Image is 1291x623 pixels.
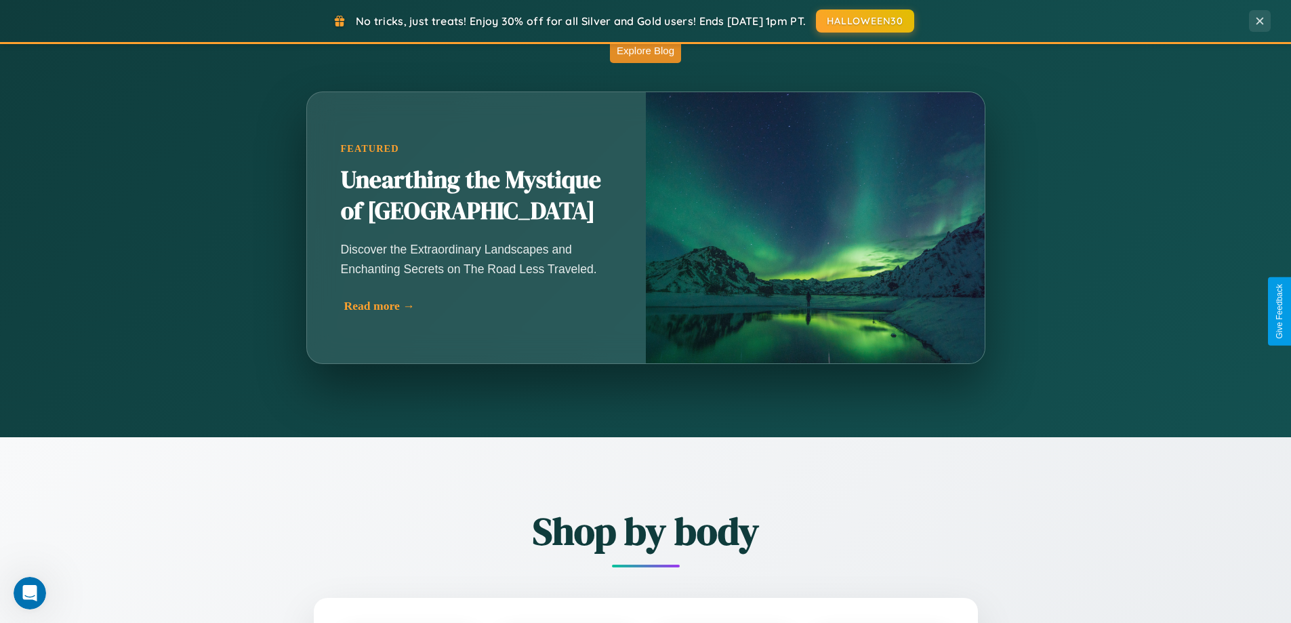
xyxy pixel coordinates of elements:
[816,9,914,33] button: HALLOWEEN30
[344,299,615,313] div: Read more →
[341,240,612,278] p: Discover the Extraordinary Landscapes and Enchanting Secrets on The Road Less Traveled.
[341,165,612,227] h2: Unearthing the Mystique of [GEOGRAPHIC_DATA]
[239,505,1052,557] h2: Shop by body
[14,577,46,609] iframe: Intercom live chat
[356,14,806,28] span: No tricks, just treats! Enjoy 30% off for all Silver and Gold users! Ends [DATE] 1pm PT.
[341,143,612,155] div: Featured
[1275,284,1284,339] div: Give Feedback
[610,38,681,63] button: Explore Blog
